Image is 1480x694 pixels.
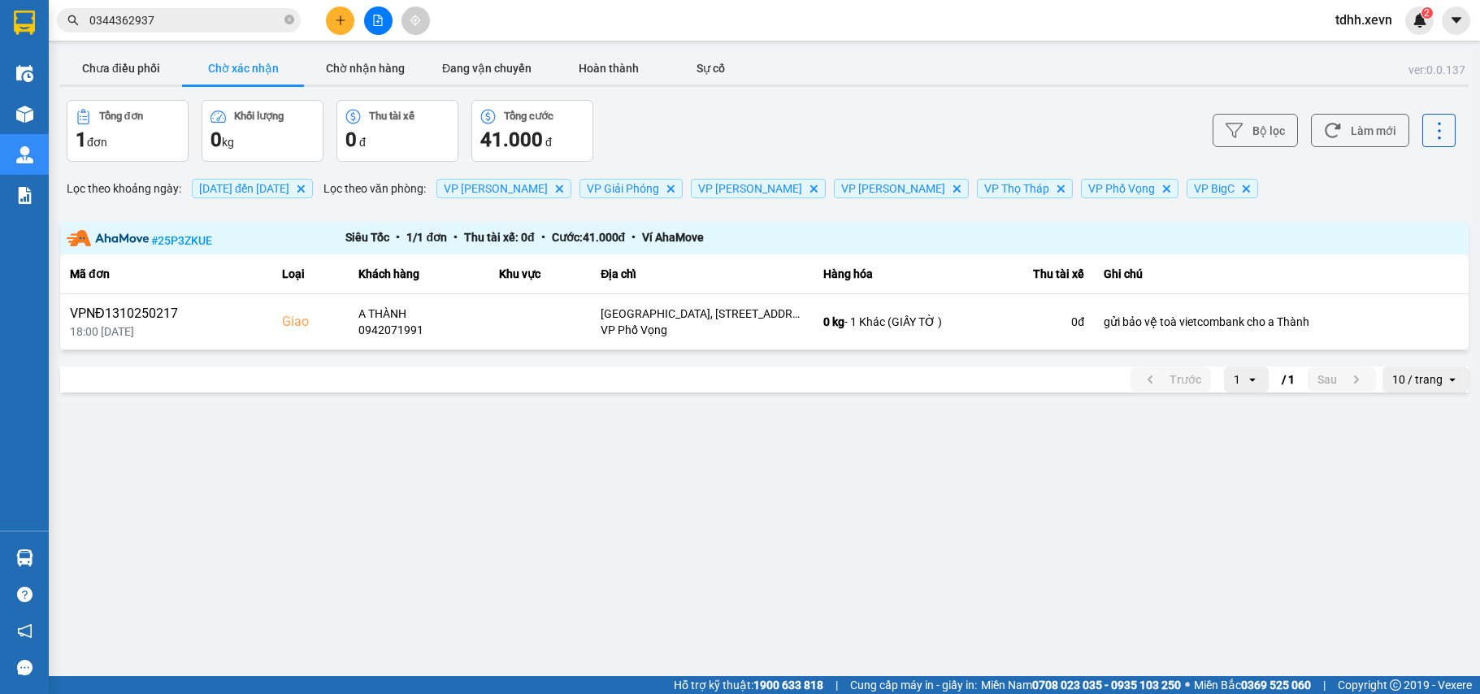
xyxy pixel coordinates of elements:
span: 1 [76,128,87,151]
span: search [67,15,79,26]
span: 2 [1424,7,1430,19]
span: • [625,231,642,244]
div: kg [210,127,315,153]
span: VP Ngọc Hồi, close by backspace [834,179,969,198]
sup: 2 [1421,7,1433,19]
span: ⚪️ [1185,682,1190,688]
img: warehouse-icon [16,65,33,82]
span: file-add [372,15,384,26]
span: Cung cấp máy in - giấy in: [850,676,977,694]
span: VP BigC, close by backspace [1187,179,1258,198]
button: Sự cố [670,52,751,85]
button: plus [326,7,354,35]
span: / 1 [1282,370,1295,389]
span: caret-down [1449,13,1464,28]
span: VP Ngọc Hồi [841,182,945,195]
svg: Delete [809,184,818,193]
div: - 1 Khác (GIẤY TỜ ) [823,314,966,330]
button: Chờ xác nhận [182,52,304,85]
div: Khối lượng [234,111,284,122]
div: đơn [76,127,180,153]
span: VP Giải Phóng, close by backspace [579,179,683,198]
div: Tổng đơn [99,111,143,122]
svg: open [1246,373,1259,386]
span: Lọc theo văn phòng : [323,180,426,197]
span: aim [410,15,421,26]
button: next page. current page 1 / 1 [1308,367,1376,392]
span: 0 [210,128,222,151]
button: Đang vận chuyển [426,52,548,85]
span: VP Phố Vọng, close by backspace [1081,179,1178,198]
div: Thu tài xế [369,111,414,122]
span: close-circle [284,13,294,28]
button: Làm mới [1311,114,1409,147]
div: đ [480,127,584,153]
input: Tìm tên, số ĐT hoặc mã đơn [89,11,281,29]
div: Thu tài xế [986,264,1084,284]
span: • [447,231,464,244]
div: VP Phố Vọng [601,322,804,338]
div: Siêu Tốc 1 / 1 đơn Thu tài xế: 0 đ Cước: 41.000 đ Ví AhaMove [345,228,1183,249]
button: Tổng cước41.000 đ [471,100,593,162]
button: caret-down [1442,7,1470,35]
button: previous page. current page 1 / 1 [1131,367,1211,392]
img: icon-new-feature [1413,13,1427,28]
div: 0942071991 [358,322,480,338]
strong: 1900 633 818 [753,679,823,692]
button: aim [401,7,430,35]
div: Tổng cước [504,111,553,122]
strong: 0369 525 060 [1241,679,1311,692]
span: VP Trần Đại Nghĩa, close by backspace [691,179,826,198]
img: warehouse-icon [16,549,33,566]
button: Chờ nhận hàng [304,52,426,85]
span: close-circle [284,15,294,24]
span: question-circle [17,587,33,602]
strong: 0708 023 035 - 0935 103 250 [1032,679,1181,692]
img: warehouse-icon [16,106,33,123]
button: Khối lượng0kg [202,100,323,162]
span: 41.000 [480,128,543,151]
div: đ [345,127,449,153]
button: Thu tài xế0 đ [336,100,458,162]
span: tdhh.xevn [1322,10,1405,30]
div: A THÀNH [358,306,480,322]
svg: Delete [554,184,564,193]
svg: Delete [666,184,675,193]
div: gửi bảo vệ toà vietcombank cho a Thành [1104,314,1459,330]
span: # 25P3ZKUE [151,233,212,246]
th: Hàng hóa [814,254,976,294]
span: VP Lê Duẩn, close by backspace [436,179,571,198]
span: VP Trần Đại Nghĩa [698,182,802,195]
img: solution-icon [16,187,33,204]
svg: open [1446,373,1459,386]
div: 0 đ [986,314,1084,330]
span: Lọc theo khoảng ngày : [67,180,181,197]
img: logo-vxr [14,11,35,35]
div: 1 [1234,371,1240,388]
span: | [835,676,838,694]
button: Tổng đơn1đơn [67,100,189,162]
button: Bộ lọc [1213,114,1298,147]
span: 10/10/2025 đến 13/10/2025 [199,182,289,195]
svg: Delete [1161,184,1171,193]
button: Chưa điều phối [60,52,182,85]
img: warehouse-icon [16,146,33,163]
button: file-add [364,7,393,35]
span: Miền Bắc [1194,676,1311,694]
th: Khách hàng [349,254,489,294]
span: VP Phố Vọng [1088,182,1155,195]
svg: Delete [1056,184,1066,193]
span: notification [17,623,33,639]
span: Hỗ trợ kỹ thuật: [674,676,823,694]
img: partner-logo [67,230,149,246]
span: plus [335,15,346,26]
span: VP Thọ Tháp, close by backspace [977,179,1073,198]
div: 10 / trang [1392,371,1443,388]
span: | [1323,676,1326,694]
span: VP Thọ Tháp [984,182,1049,195]
button: Hoàn thành [548,52,670,85]
th: Địa chỉ [591,254,814,294]
span: copyright [1390,679,1401,691]
th: Khu vực [489,254,591,294]
div: Giao [282,312,340,332]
